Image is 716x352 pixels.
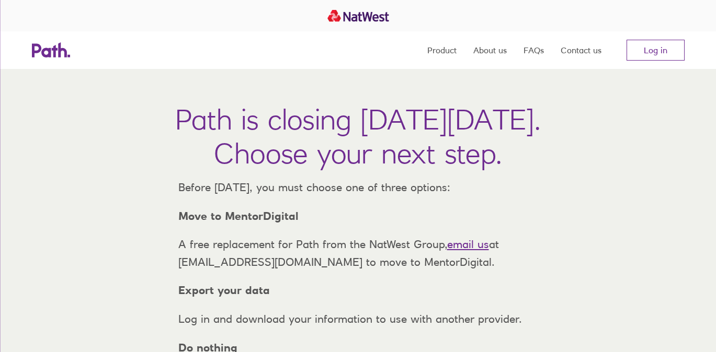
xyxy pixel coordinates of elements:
a: Log in [627,40,685,61]
a: Contact us [561,31,601,69]
a: Product [427,31,457,69]
h1: Path is closing [DATE][DATE]. Choose your next step. [175,102,541,170]
strong: Export your data [178,284,270,297]
p: Before [DATE], you must choose one of three options: [170,179,547,196]
p: Log in and download your information to use with another provider. [170,310,547,328]
p: A free replacement for Path from the NatWest Group, at [EMAIL_ADDRESS][DOMAIN_NAME] to move to Me... [170,236,547,271]
strong: Move to MentorDigital [178,209,299,222]
a: email us [447,238,489,251]
a: FAQs [524,31,544,69]
a: About us [473,31,507,69]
